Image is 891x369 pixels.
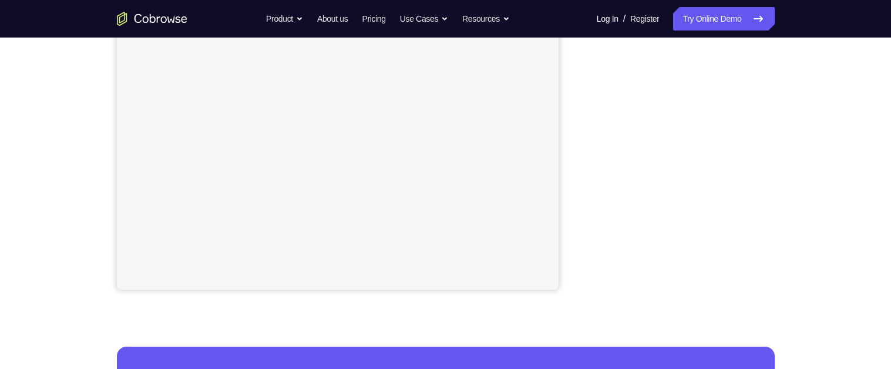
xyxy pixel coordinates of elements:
[462,7,510,31] button: Resources
[362,7,385,31] a: Pricing
[400,7,448,31] button: Use Cases
[597,7,618,31] a: Log In
[673,7,774,31] a: Try Online Demo
[266,7,303,31] button: Product
[630,7,659,31] a: Register
[117,12,187,26] a: Go to the home page
[317,7,348,31] a: About us
[623,12,626,26] span: /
